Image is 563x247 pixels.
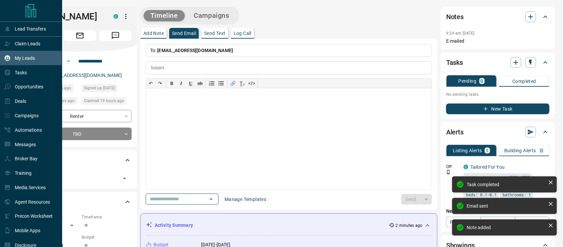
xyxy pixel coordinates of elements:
[113,14,118,19] div: condos.ca
[446,57,463,68] h2: Tasks
[189,81,192,86] span: 𝐔
[186,79,195,88] button: 𝐔
[195,79,205,88] button: ab
[481,79,483,83] p: 0
[172,31,196,36] p: Send Email
[46,73,122,78] a: [EMAIL_ADDRESS][DOMAIN_NAME]
[82,234,132,240] p: Budget:
[446,31,475,36] p: 9:24 am [DATE]
[396,222,422,229] p: 2 minutes ago
[144,10,185,21] button: Timeline
[446,104,550,114] button: New Task
[146,219,432,232] div: Activity Summary2 minutes ago
[204,31,226,36] p: Send Text
[155,222,193,229] p: Activity Summary
[167,79,177,88] button: 𝐁
[207,79,217,88] button: Numbered list
[247,79,256,88] button: </>
[64,30,96,41] span: Email
[459,79,477,83] p: Pending
[82,84,132,94] div: Mon Aug 11 2025
[513,79,536,84] p: Completed
[197,81,203,86] s: ab
[446,89,550,99] p: No pending tasks
[486,148,489,153] p: 1
[82,97,132,107] div: Tue Aug 12 2025
[187,10,236,21] button: Campaigns
[221,194,270,205] button: Manage Templates
[177,79,186,88] button: 𝑰
[238,79,247,88] button: T̲ₓ
[467,182,546,187] div: Task completed
[28,110,132,122] div: Renter
[28,11,103,22] h1: [PERSON_NAME]
[155,79,165,88] button: ↷
[470,164,505,170] a: Tailored For You
[84,85,115,91] span: Signed up [DATE]
[228,79,238,88] button: 🔗
[146,44,432,57] p: To:
[446,11,464,22] h2: Notes
[234,31,251,36] p: Log Call
[540,148,543,153] p: 0
[446,38,550,45] p: E-mailed
[82,214,132,220] p: Timeframe:
[64,57,73,65] button: Open
[446,208,550,215] p: New Alert:
[467,225,546,230] div: Note added
[146,79,155,88] button: ↶
[467,203,546,209] div: Email sent
[446,54,550,71] div: Tasks
[466,174,529,180] span: rent price range: 1350,4950
[401,194,432,205] div: split button
[446,9,550,25] div: Notes
[217,79,226,88] button: Bullet list
[28,194,132,210] div: Criteria
[206,195,216,204] button: Open
[446,170,451,174] svg: Push Notification Only
[151,65,166,71] p: Subject:
[446,164,460,170] p: Off
[446,124,550,140] div: Alerts
[157,48,233,53] span: [EMAIL_ADDRESS][DOMAIN_NAME]
[120,174,129,183] button: Open
[143,31,164,36] p: Add Note
[453,148,482,153] p: Listing Alerts
[446,217,481,228] a: Property
[84,97,124,104] span: Claimed 19 hours ago
[28,128,132,140] div: TBD
[504,148,536,153] p: Building Alerts
[28,152,132,168] div: Tags
[99,30,132,41] span: Message
[446,127,464,137] h2: Alerts
[464,165,468,169] div: condos.ca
